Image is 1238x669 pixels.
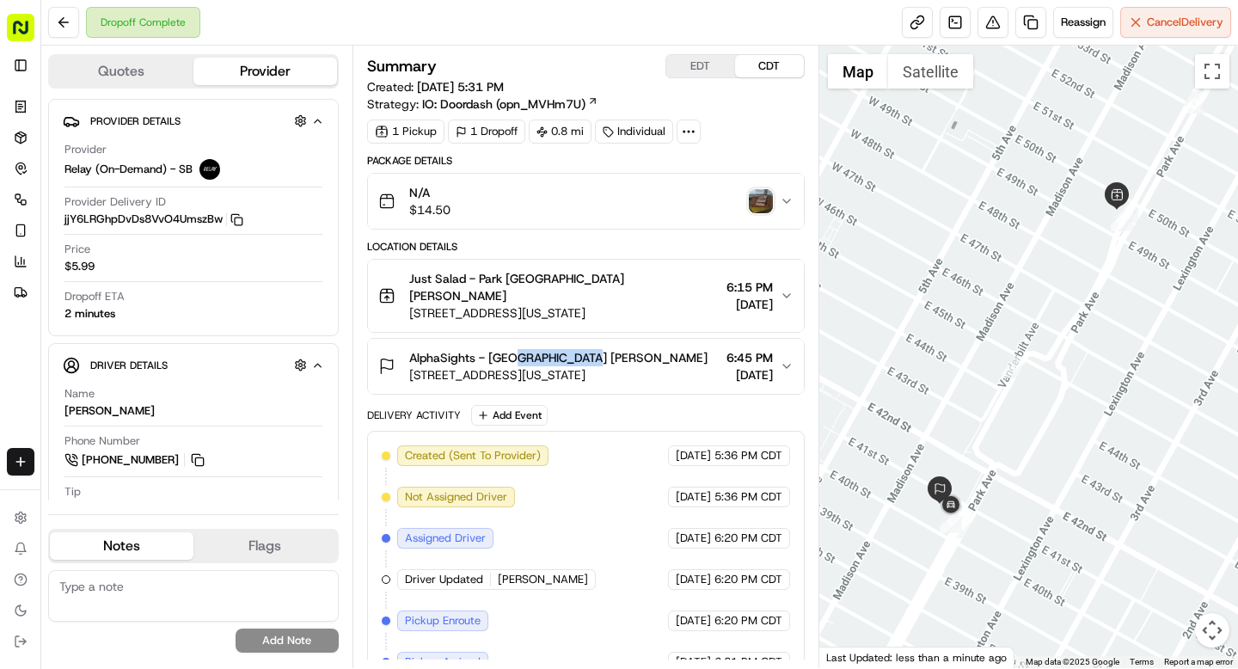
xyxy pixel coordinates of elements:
div: Strategy: [367,95,598,113]
a: Powered byPylon [121,379,208,393]
input: Got a question? Start typing here... [45,111,309,129]
span: 6:45 PM [726,349,773,366]
span: N/A [409,184,450,201]
span: [PERSON_NAME] [498,572,588,587]
span: Pickup Enroute [405,613,481,629]
h3: Summary [367,58,437,74]
img: Google [824,646,880,668]
div: Individual [595,120,673,144]
a: Report a map error [1164,657,1233,666]
button: CDT [735,55,804,77]
span: [STREET_ADDRESS][US_STATE] [409,366,708,384]
button: Driver Details [63,351,324,379]
span: $5.99 [64,259,95,274]
span: [DATE] [676,489,711,505]
a: [PHONE_NUMBER] [64,451,207,470]
a: Terms (opens in new tab) [1130,657,1154,666]
div: Past conversations [17,224,115,237]
button: Toggle fullscreen view [1195,54,1229,89]
span: Tip [64,484,81,500]
button: Quotes [50,58,193,85]
button: Provider [193,58,337,85]
span: Created: [367,78,504,95]
span: Phone Number [64,433,140,449]
div: 💻 [145,340,159,353]
div: 3 [1111,209,1133,231]
div: 0.8 mi [529,120,591,144]
span: [DATE] 5:31 PM [417,79,504,95]
span: 5:36 PM CDT [714,489,782,505]
span: Just Salad - Park [GEOGRAPHIC_DATA][PERSON_NAME] [409,270,720,304]
span: Reassign [1061,15,1106,30]
button: CancelDelivery [1120,7,1231,38]
div: Last Updated: less than a minute ago [819,647,1014,668]
button: See all [267,220,313,241]
span: [DATE] [676,448,711,463]
a: 💻API Documentation [138,331,283,362]
img: Mat Toderenczuk de la Barba (they/them) [17,250,45,278]
div: 2 minutes [64,306,115,322]
span: Not Assigned Driver [405,489,507,505]
div: 📗 [17,340,31,353]
span: Pylon [171,380,208,393]
button: Show street map [828,54,888,89]
p: Welcome 👋 [17,69,313,96]
span: $14.50 [409,201,450,218]
span: [PHONE_NUMBER] [82,452,179,468]
button: N/A$14.50photo_proof_of_delivery image [368,174,804,229]
div: Package Details [367,154,805,168]
span: [DATE] [726,366,773,384]
span: Knowledge Base [34,338,132,355]
div: Start new chat [58,164,282,181]
div: Delivery Activity [367,408,461,422]
img: 1736555255976-a54dd68f-1ca7-489b-9aae-adbdc363a1c4 [17,164,48,195]
button: Start new chat [292,169,313,190]
span: [DATE] [247,267,282,280]
span: Cancel Delivery [1147,15,1223,30]
span: Relay (On-Demand) - SB [64,162,193,177]
span: Created (Sent To Provider) [405,448,541,463]
div: 4 [1002,356,1024,378]
a: Open this area in Google Maps (opens a new window) [824,646,880,668]
span: 6:20 PM CDT [714,531,782,546]
button: Map camera controls [1195,613,1229,648]
div: 1 [1185,91,1207,114]
span: [DATE] [676,572,711,587]
span: Dropoff ETA [64,289,125,304]
span: • [237,267,243,280]
button: EDT [666,55,735,77]
div: 1 Dropoff [448,120,525,144]
span: 6:15 PM [726,279,773,296]
span: API Documentation [162,338,276,355]
span: AlphaSights - [GEOGRAPHIC_DATA] [PERSON_NAME] [409,349,708,366]
img: photo_proof_of_delivery image [749,189,773,213]
button: Provider Details [63,107,324,135]
span: [DATE] [676,613,711,629]
span: Driver Updated [405,572,483,587]
span: Price [64,242,90,257]
div: 1 Pickup [367,120,444,144]
span: Assigned Driver [405,531,486,546]
span: IO: Doordash (opn_MVHm7U) [422,95,585,113]
span: Map data ©2025 Google [1026,657,1119,666]
button: Reassign [1053,7,1113,38]
button: Notes [50,532,193,560]
a: IO: Doordash (opn_MVHm7U) [422,95,598,113]
div: [PERSON_NAME] [64,403,155,419]
span: Provider Delivery ID [64,194,166,210]
div: 6 [940,511,962,533]
span: [STREET_ADDRESS][US_STATE] [409,304,720,322]
button: Flags [193,532,337,560]
span: Provider [64,142,107,157]
span: Name [64,386,95,402]
img: relay_logo_black.png [199,159,220,180]
button: AlphaSights - [GEOGRAPHIC_DATA] [PERSON_NAME][STREET_ADDRESS][US_STATE]6:45 PM[DATE] [368,339,804,394]
button: Just Salad - Park [GEOGRAPHIC_DATA][PERSON_NAME][STREET_ADDRESS][US_STATE]6:15 PM[DATE] [368,260,804,332]
span: [PERSON_NAME] de [PERSON_NAME] (they/them) [53,267,234,280]
span: [DATE] [726,296,773,313]
span: 5:36 PM CDT [714,448,782,463]
div: Location Details [367,240,805,254]
img: Nash [17,17,52,52]
div: We're available if you need us! [58,181,218,195]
